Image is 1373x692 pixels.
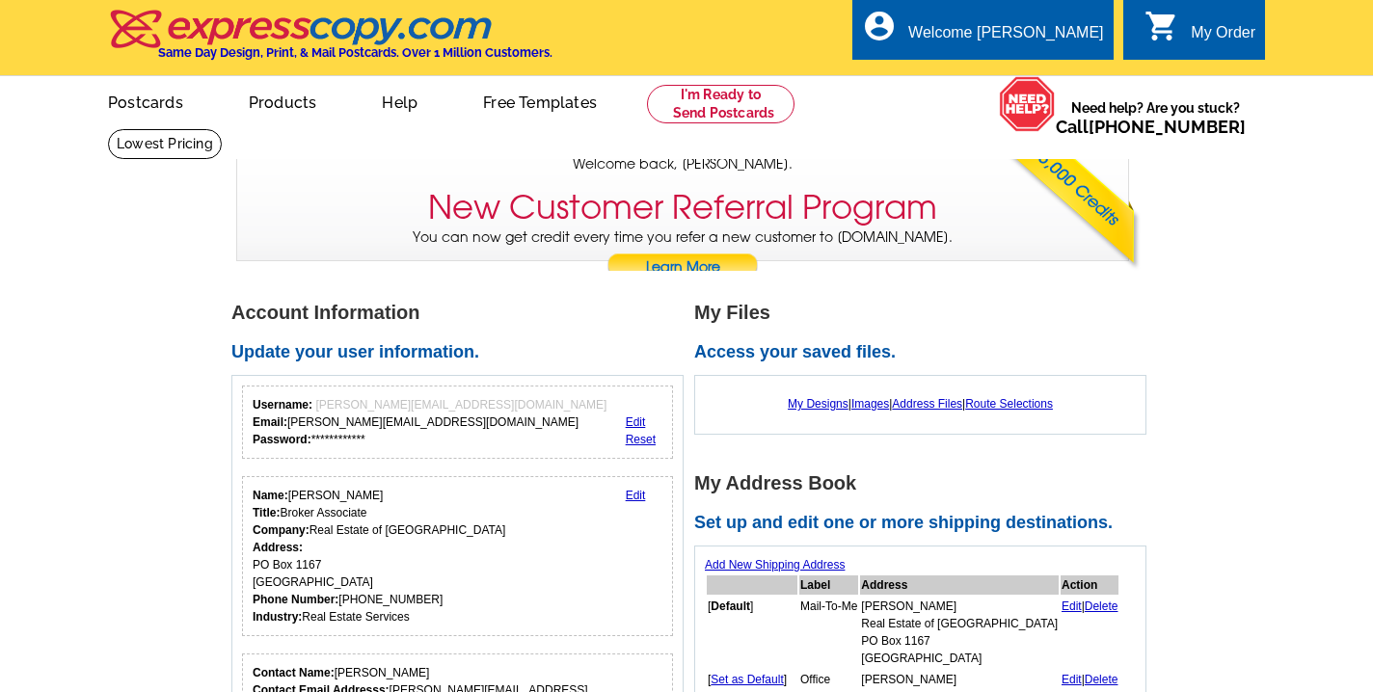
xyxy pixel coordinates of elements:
[231,342,694,363] h2: Update your user information.
[606,253,759,282] a: Learn More
[231,303,694,323] h1: Account Information
[253,415,287,429] strong: Email:
[711,673,783,686] a: Set as Default
[1061,575,1119,595] th: Action
[253,398,312,412] strong: Username:
[860,575,1059,595] th: Address
[218,78,348,123] a: Products
[315,398,606,412] span: [PERSON_NAME][EMAIL_ADDRESS][DOMAIN_NAME]
[428,188,937,227] h3: New Customer Referral Program
[860,597,1059,668] td: [PERSON_NAME] Real Estate of [GEOGRAPHIC_DATA] PO Box 1167 [GEOGRAPHIC_DATA]
[711,599,750,613] b: Default
[242,476,673,636] div: Your personal details.
[253,523,310,537] strong: Company:
[108,23,552,60] a: Same Day Design, Print, & Mail Postcards. Over 1 Million Customers.
[1085,599,1118,613] a: Delete
[1085,673,1118,686] a: Delete
[799,597,858,668] td: Mail-To-Me
[965,397,1053,411] a: Route Selections
[705,558,845,572] a: Add New Shipping Address
[1089,117,1246,137] a: [PHONE_NUMBER]
[788,397,848,411] a: My Designs
[253,593,338,606] strong: Phone Number:
[694,303,1157,323] h1: My Files
[626,415,646,429] a: Edit
[1144,21,1255,45] a: shopping_cart My Order
[1061,597,1119,668] td: |
[1056,117,1246,137] span: Call
[452,78,628,123] a: Free Templates
[694,473,1157,493] h1: My Address Book
[694,342,1157,363] h2: Access your saved files.
[1062,599,1082,613] a: Edit
[799,575,858,595] th: Label
[253,506,280,519] strong: Title:
[1056,98,1255,137] span: Need help? Are you stuck?
[694,513,1157,534] h2: Set up and edit one or more shipping destinations.
[705,386,1136,422] div: | | |
[573,154,793,174] span: Welcome back, [PERSON_NAME].
[253,541,303,554] strong: Address:
[351,78,448,123] a: Help
[253,433,311,446] strong: Password:
[707,597,797,668] td: [ ]
[626,489,646,502] a: Edit
[253,487,505,625] div: [PERSON_NAME] Broker Associate Real Estate of [GEOGRAPHIC_DATA] PO Box 1167 [GEOGRAPHIC_DATA] [PH...
[999,76,1056,132] img: help
[242,386,673,459] div: Your login information.
[237,227,1128,282] p: You can now get credit every time you refer a new customer to [DOMAIN_NAME].
[892,397,962,411] a: Address Files
[158,45,552,60] h4: Same Day Design, Print, & Mail Postcards. Over 1 Million Customers.
[1144,9,1179,43] i: shopping_cart
[862,9,897,43] i: account_circle
[851,397,889,411] a: Images
[253,610,302,624] strong: Industry:
[1062,673,1082,686] a: Edit
[626,433,656,446] a: Reset
[908,24,1103,51] div: Welcome [PERSON_NAME]
[77,78,214,123] a: Postcards
[1191,24,1255,51] div: My Order
[253,666,335,679] strong: Contact Name:
[253,489,288,502] strong: Name:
